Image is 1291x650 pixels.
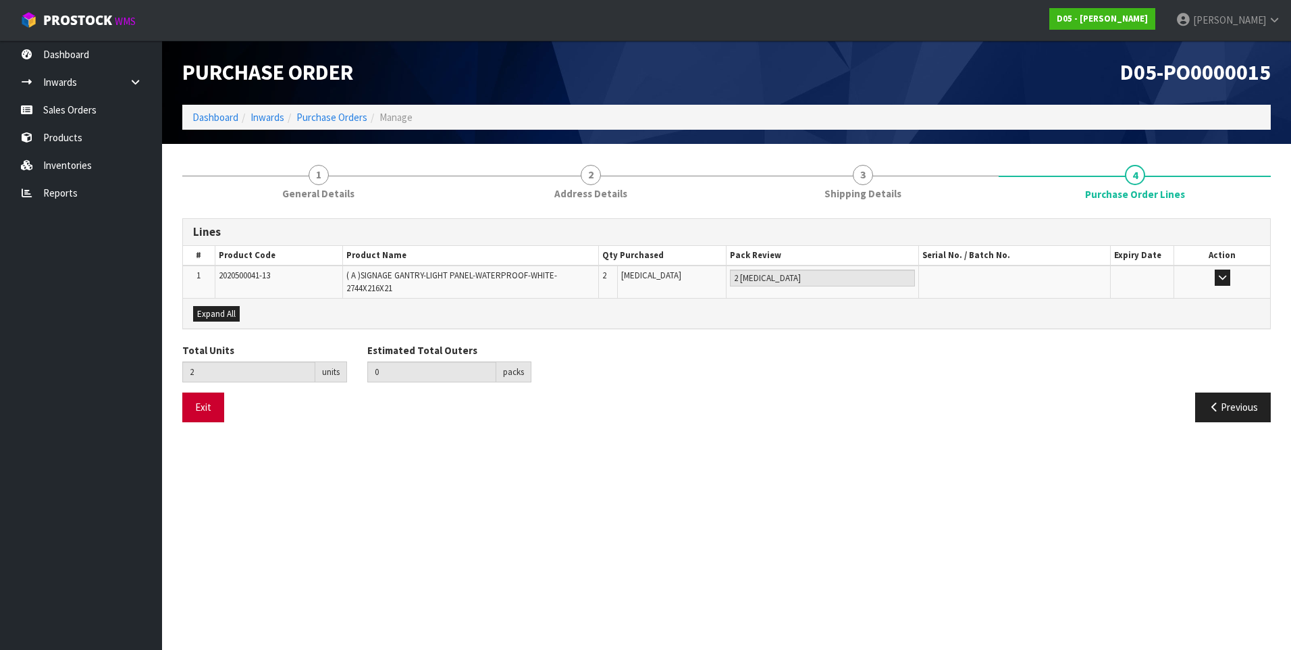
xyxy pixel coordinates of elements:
[251,111,284,124] a: Inwards
[343,246,599,266] th: Product Name
[183,246,215,266] th: #
[197,308,236,320] span: Expand All
[43,11,112,29] span: ProStock
[296,111,367,124] a: Purchase Orders
[1085,187,1185,201] span: Purchase Order Lines
[182,208,1271,432] span: Purchase Order Lines
[554,186,627,201] span: Address Details
[309,165,329,185] span: 1
[182,59,353,86] span: Purchase Order
[602,270,606,281] span: 2
[193,226,1260,239] h3: Lines
[193,306,240,322] button: Expand All
[182,343,234,357] label: Total Units
[1057,13,1148,24] strong: D05 - [PERSON_NAME]
[1110,246,1174,266] th: Expiry Date
[282,186,354,201] span: General Details
[1193,14,1266,26] span: [PERSON_NAME]
[346,270,557,293] span: ( A )SIGNAGE GANTRY-LIGHT PANEL-WATERPROOF-WHITE-2744X216X21
[215,246,342,266] th: Product Code
[496,361,531,383] div: packs
[315,361,347,383] div: units
[918,246,1110,266] th: Serial No. / Batch No.
[367,361,497,382] input: Estimated Total Outers
[20,11,37,28] img: cube-alt.png
[367,343,477,357] label: Estimated Total Outers
[581,165,601,185] span: 2
[192,111,238,124] a: Dashboard
[196,270,201,281] span: 1
[853,165,873,185] span: 3
[727,246,918,266] th: Pack Review
[1125,165,1145,185] span: 4
[730,270,914,286] input: Pack Review
[379,111,413,124] span: Manage
[182,393,224,422] button: Exit
[599,246,727,266] th: Qty Purchased
[182,361,315,382] input: Total Units
[1174,246,1270,266] th: Action
[115,15,136,28] small: WMS
[621,270,681,281] span: [MEDICAL_DATA]
[1195,393,1271,422] button: Previous
[824,186,901,201] span: Shipping Details
[219,270,270,281] span: 2020500041-13
[1120,59,1271,86] span: D05-PO0000015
